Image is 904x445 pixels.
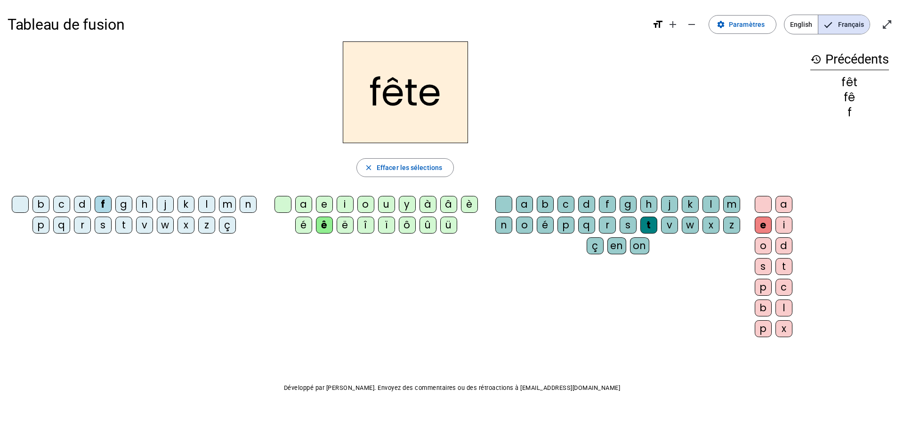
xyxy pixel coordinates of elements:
[640,217,657,234] div: t
[667,19,678,30] mat-icon: add
[157,217,174,234] div: w
[557,217,574,234] div: p
[775,196,792,213] div: a
[295,196,312,213] div: a
[8,9,645,40] h1: Tableau de fusion
[682,15,701,34] button: Diminuer la taille de la police
[377,162,442,173] span: Effacer les sélections
[178,217,194,234] div: x
[53,196,70,213] div: c
[620,217,637,234] div: s
[115,217,132,234] div: t
[620,196,637,213] div: g
[775,217,792,234] div: i
[755,217,772,234] div: e
[784,15,870,34] mat-button-toggle-group: Language selection
[157,196,174,213] div: j
[136,196,153,213] div: h
[461,196,478,213] div: è
[316,217,333,234] div: ê
[537,217,554,234] div: é
[399,196,416,213] div: y
[32,217,49,234] div: p
[810,77,889,88] div: fêt
[755,237,772,254] div: o
[599,217,616,234] div: r
[755,320,772,337] div: p
[878,15,896,34] button: Entrer en plein écran
[640,196,657,213] div: h
[818,15,870,34] span: Français
[364,163,373,172] mat-icon: close
[495,217,512,234] div: n
[775,258,792,275] div: t
[729,19,765,30] span: Paramètres
[810,49,889,70] h3: Précédents
[661,196,678,213] div: j
[578,196,595,213] div: d
[440,196,457,213] div: â
[219,196,236,213] div: m
[337,196,354,213] div: i
[516,196,533,213] div: a
[198,217,215,234] div: z
[95,217,112,234] div: s
[357,196,374,213] div: o
[881,19,893,30] mat-icon: open_in_full
[682,217,699,234] div: w
[663,15,682,34] button: Augmenter la taille de la police
[775,237,792,254] div: d
[219,217,236,234] div: ç
[440,217,457,234] div: ü
[607,237,626,254] div: en
[420,217,436,234] div: û
[784,15,818,34] span: English
[587,237,604,254] div: ç
[74,196,91,213] div: d
[337,217,354,234] div: ë
[198,196,215,213] div: l
[32,196,49,213] div: b
[378,196,395,213] div: u
[115,196,132,213] div: g
[378,217,395,234] div: ï
[178,196,194,213] div: k
[399,217,416,234] div: ô
[240,196,257,213] div: n
[755,258,772,275] div: s
[136,217,153,234] div: v
[8,382,896,394] p: Développé par [PERSON_NAME]. Envoyez des commentaires ou des rétroactions à [EMAIL_ADDRESS][DOMAI...
[775,279,792,296] div: c
[682,196,699,213] div: k
[95,196,112,213] div: f
[661,217,678,234] div: v
[357,217,374,234] div: î
[717,20,725,29] mat-icon: settings
[810,107,889,118] div: f
[652,19,663,30] mat-icon: format_size
[356,158,454,177] button: Effacer les sélections
[810,92,889,103] div: fê
[630,237,649,254] div: on
[775,299,792,316] div: l
[516,217,533,234] div: o
[775,320,792,337] div: x
[702,217,719,234] div: x
[295,217,312,234] div: é
[755,299,772,316] div: b
[709,15,776,34] button: Paramètres
[723,217,740,234] div: z
[316,196,333,213] div: e
[53,217,70,234] div: q
[557,196,574,213] div: c
[755,279,772,296] div: p
[599,196,616,213] div: f
[810,54,822,65] mat-icon: history
[702,196,719,213] div: l
[578,217,595,234] div: q
[420,196,436,213] div: à
[686,19,697,30] mat-icon: remove
[343,41,468,143] h2: fête
[723,196,740,213] div: m
[74,217,91,234] div: r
